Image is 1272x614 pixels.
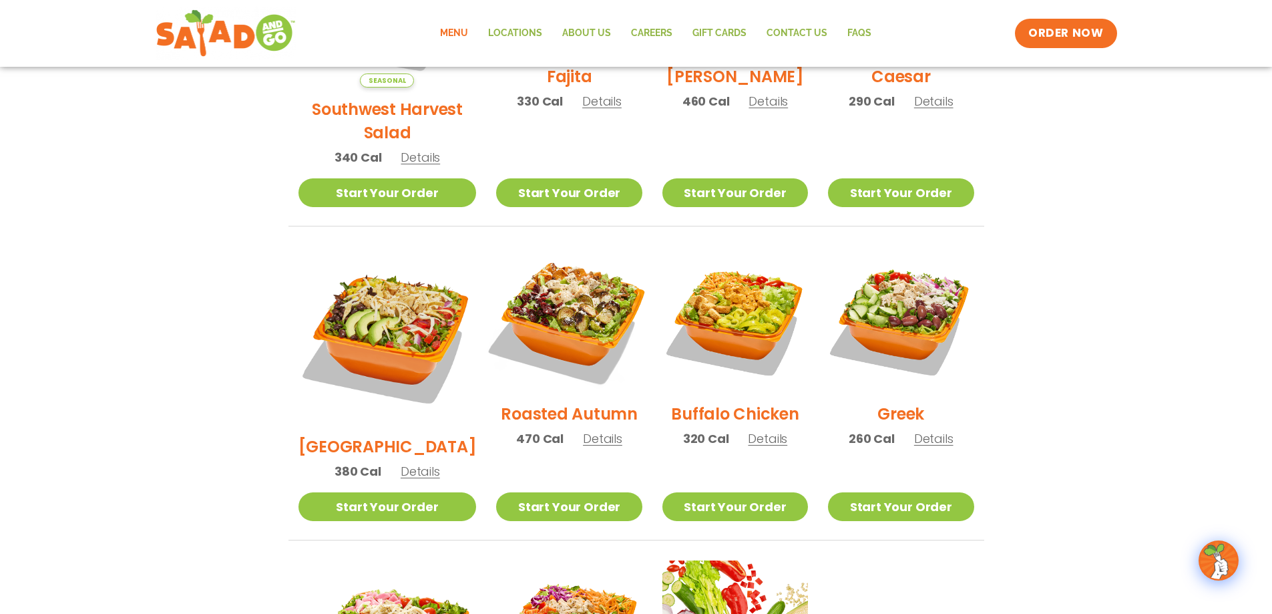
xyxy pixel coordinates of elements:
span: Details [583,430,622,447]
span: 470 Cal [516,430,564,448]
span: Details [401,463,440,480]
span: 260 Cal [849,430,895,448]
a: Start Your Order [662,178,808,207]
h2: Caesar [871,65,931,88]
a: ORDER NOW [1015,19,1116,48]
a: GIFT CARDS [682,18,757,49]
span: Details [582,93,622,110]
a: About Us [552,18,621,49]
a: Start Your Order [298,178,477,207]
span: 460 Cal [682,92,730,110]
span: Details [401,149,440,166]
img: wpChatIcon [1200,542,1237,579]
span: 320 Cal [683,430,729,448]
h2: Fajita [547,65,592,88]
span: 380 Cal [335,462,381,480]
span: Details [914,430,953,447]
h2: Buffalo Chicken [671,402,799,426]
a: Start Your Order [496,492,642,521]
a: Careers [621,18,682,49]
span: 340 Cal [335,148,382,166]
img: Product photo for BBQ Ranch Salad [298,247,477,425]
img: Product photo for Greek Salad [828,247,974,392]
a: FAQs [837,18,881,49]
span: Seasonal [360,73,414,88]
h2: Greek [877,402,924,426]
span: 330 Cal [517,92,563,110]
h2: [GEOGRAPHIC_DATA] [298,435,477,458]
span: ORDER NOW [1028,25,1103,41]
img: Product photo for Buffalo Chicken Salad [662,247,808,392]
a: Start Your Order [662,492,808,521]
h2: Roasted Autumn [501,402,638,426]
h2: [PERSON_NAME] [666,65,804,88]
a: Contact Us [757,18,837,49]
img: new-SAG-logo-768×292 [156,7,296,60]
h2: Southwest Harvest Salad [298,98,477,144]
a: Start Your Order [828,178,974,207]
a: Start Your Order [828,492,974,521]
span: Details [748,430,787,447]
img: Product photo for Roasted Autumn Salad [483,234,654,405]
span: Details [914,93,953,110]
nav: Menu [430,18,881,49]
a: Start Your Order [496,178,642,207]
a: Start Your Order [298,492,477,521]
a: Locations [478,18,552,49]
a: Menu [430,18,478,49]
span: Details [749,93,788,110]
span: 290 Cal [849,92,895,110]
